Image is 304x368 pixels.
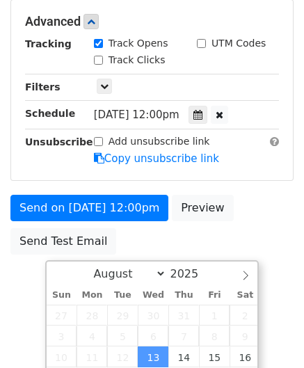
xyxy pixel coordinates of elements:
span: Tue [107,291,138,300]
strong: Schedule [25,108,75,119]
span: August 16, 2025 [230,346,260,367]
span: August 2, 2025 [230,305,260,326]
a: Send on [DATE] 12:00pm [10,195,168,221]
label: Add unsubscribe link [109,134,210,149]
strong: Filters [25,81,61,93]
span: August 9, 2025 [230,326,260,346]
span: August 6, 2025 [138,326,168,346]
span: August 14, 2025 [168,346,199,367]
span: August 12, 2025 [107,346,138,367]
span: August 4, 2025 [77,326,107,346]
a: Preview [172,195,233,221]
span: July 28, 2025 [77,305,107,326]
label: Track Clicks [109,53,166,67]
span: Wed [138,291,168,300]
label: UTM Codes [211,36,266,51]
span: July 29, 2025 [107,305,138,326]
h5: Advanced [25,14,279,29]
span: August 10, 2025 [47,346,77,367]
span: Mon [77,291,107,300]
strong: Tracking [25,38,72,49]
label: Track Opens [109,36,168,51]
span: Thu [168,291,199,300]
span: July 31, 2025 [168,305,199,326]
a: Copy unsubscribe link [94,152,219,165]
span: Sun [47,291,77,300]
span: August 15, 2025 [199,346,230,367]
a: Send Test Email [10,228,116,255]
strong: Unsubscribe [25,136,93,147]
span: July 30, 2025 [138,305,168,326]
span: August 5, 2025 [107,326,138,346]
span: August 8, 2025 [199,326,230,346]
span: August 7, 2025 [168,326,199,346]
span: August 11, 2025 [77,346,107,367]
span: Sat [230,291,260,300]
span: July 27, 2025 [47,305,77,326]
span: August 1, 2025 [199,305,230,326]
span: [DATE] 12:00pm [94,109,179,121]
span: August 13, 2025 [138,346,168,367]
span: August 3, 2025 [47,326,77,346]
span: Fri [199,291,230,300]
input: Year [166,267,216,280]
